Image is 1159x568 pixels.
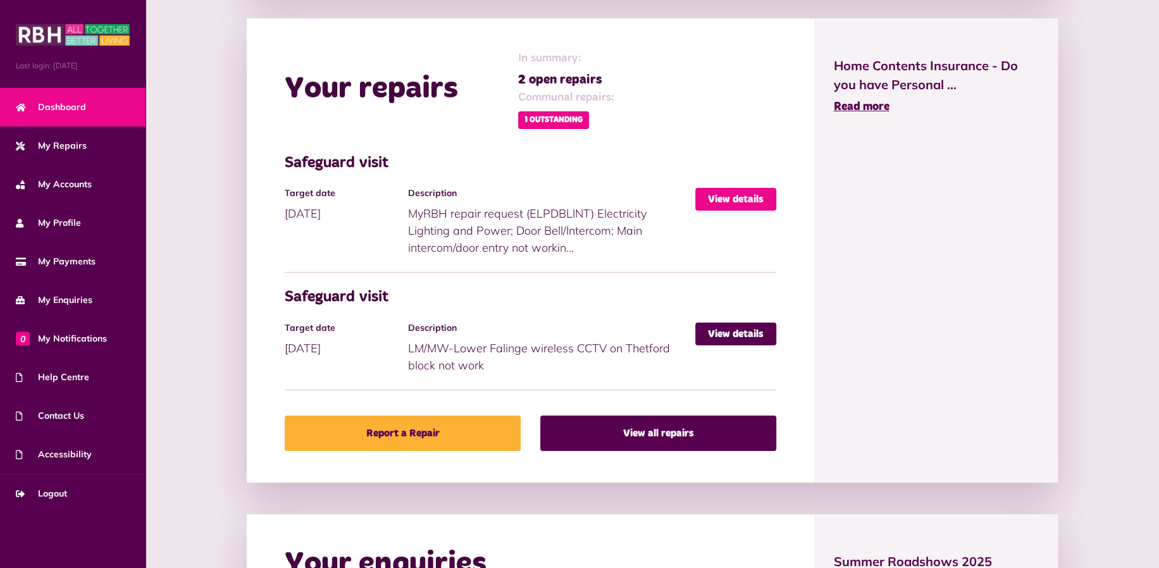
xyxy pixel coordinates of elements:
[518,70,614,89] span: 2 open repairs
[16,448,92,461] span: Accessibility
[16,60,130,71] span: Last login: [DATE]
[518,111,589,129] span: 1 Outstanding
[695,188,776,211] a: View details
[16,255,96,268] span: My Payments
[407,323,695,374] div: LM/MW-Lower Falinge wireless CCTV on Thetford block not work
[833,101,889,113] span: Read more
[285,188,407,222] div: [DATE]
[16,371,89,384] span: Help Centre
[285,323,407,357] div: [DATE]
[16,22,130,47] img: MyRBH
[518,89,614,106] span: Communal repairs:
[285,154,776,173] h3: Safeguard visit
[285,416,521,451] a: Report a Repair
[16,293,92,307] span: My Enquiries
[407,188,689,199] h4: Description
[407,323,689,333] h4: Description
[285,288,776,307] h3: Safeguard visit
[285,188,401,199] h4: Target date
[16,487,67,500] span: Logout
[16,101,86,114] span: Dashboard
[540,416,776,451] a: View all repairs
[16,139,87,152] span: My Repairs
[285,71,458,108] h2: Your repairs
[16,178,92,191] span: My Accounts
[16,409,84,423] span: Contact Us
[285,323,401,333] h4: Target date
[695,323,776,345] a: View details
[16,331,30,345] span: 0
[833,56,1038,94] span: Home Contents Insurance - Do you have Personal ...
[16,216,81,230] span: My Profile
[407,188,695,256] div: MyRBH repair request (ELPDBLINT) Electricity Lighting and Power; Door Bell/Intercom; Main interco...
[518,50,614,67] span: In summary:
[16,332,107,345] span: My Notifications
[833,56,1038,116] a: Home Contents Insurance - Do you have Personal ... Read more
